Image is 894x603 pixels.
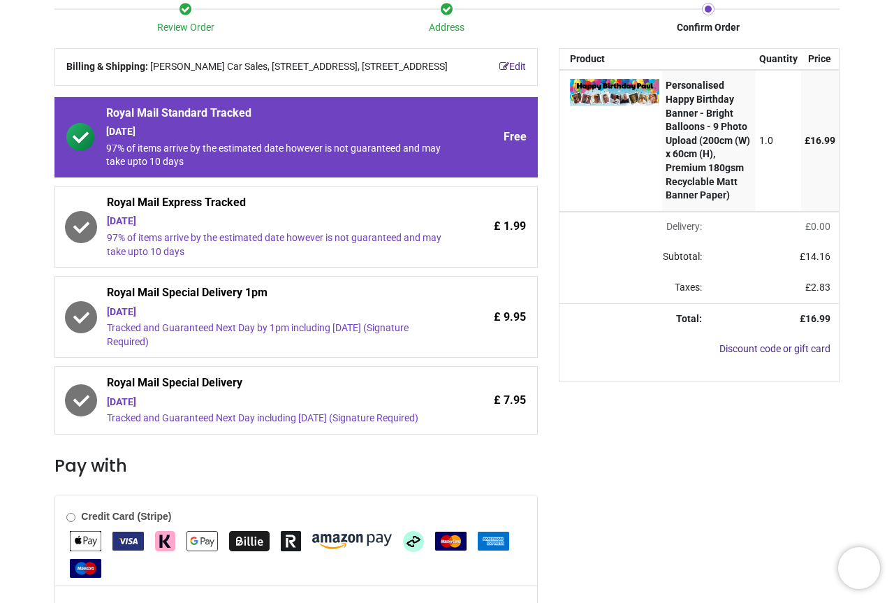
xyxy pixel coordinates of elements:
b: Credit Card (Stripe) [81,511,171,522]
a: Edit [499,60,526,74]
span: Afterpay Clearpay [403,535,424,546]
a: Discount code or gift card [719,343,830,354]
td: Delivery will be updated after choosing a new delivery method [559,212,710,242]
div: [DATE] [107,215,441,228]
span: £ [800,251,830,262]
div: [DATE] [107,305,441,319]
span: Klarna [155,535,175,546]
span: MasterCard [435,535,467,546]
div: 1.0 [759,134,798,148]
td: Subtotal: [559,242,710,273]
div: Tracked and Guaranteed Next Day by 1pm including [DATE] (Signature Required) [107,321,441,349]
input: Credit Card (Stripe) [66,513,75,522]
img: Google Pay [186,531,218,551]
span: American Express [478,535,509,546]
span: Royal Mail Express Tracked [107,195,441,215]
div: [DATE] [106,125,442,139]
span: VISA [112,535,144,546]
span: 16.99 [805,313,830,324]
span: Billie [229,535,270,546]
span: Google Pay [186,535,218,546]
div: Confirm Order [578,21,839,35]
img: Revolut Pay [281,531,301,551]
img: Amazon Pay [312,534,392,549]
th: Price [801,49,839,70]
td: Taxes: [559,273,710,303]
span: [PERSON_NAME] Car Sales, [STREET_ADDRESS], [STREET_ADDRESS] [150,60,448,74]
img: MasterCard [435,532,467,551]
span: 2.83 [811,282,830,293]
img: Klarna [155,531,175,551]
div: 97% of items arrive by the estimated date however is not guaranteed and may take upto 10 days [106,142,442,169]
span: 16.99 [810,135,835,146]
div: Review Order [54,21,316,35]
img: VISA [112,532,144,551]
span: £ 7.95 [494,393,526,408]
span: £ 9.95 [494,310,526,325]
span: £ [805,221,830,232]
strong: £ [800,313,830,324]
span: 14.16 [805,251,830,262]
div: 97% of items arrive by the estimated date however is not guaranteed and may take upto 10 days [107,231,441,259]
img: Apple Pay [70,531,101,551]
span: Maestro [70,562,101,573]
span: £ 1.99 [494,219,526,234]
b: Billing & Shipping: [66,61,148,72]
img: Maestro [70,559,101,578]
span: Revolut Pay [281,535,301,546]
strong: Total: [676,313,702,324]
iframe: Brevo live chat [838,547,880,589]
img: Billie [229,531,270,551]
div: [DATE] [107,395,441,409]
span: 0.00 [811,221,830,232]
span: Royal Mail Special Delivery 1pm [107,285,441,305]
h3: Pay with [54,454,537,478]
div: Address [316,21,578,35]
span: Royal Mail Standard Tracked [106,106,442,125]
img: American Express [478,532,509,551]
img: u4eNWgAAAAZJREFUAwCMnHeP+J1S+QAAAABJRU5ErkJggg== [570,79,659,106]
div: Tracked and Guaranteed Next Day including [DATE] (Signature Required) [107,412,441,426]
span: Royal Mail Special Delivery [107,375,441,395]
img: Afterpay Clearpay [403,531,424,552]
span: £ [805,282,830,293]
span: £ [805,135,835,146]
strong: Personalised Happy Birthday Banner - Bright Balloons - 9 Photo Upload (200cm (W) x 60cm (H), Prem... [666,80,750,201]
th: Quantity [756,49,801,70]
span: Apple Pay [70,535,101,546]
span: Amazon Pay [312,535,392,546]
span: Free [504,129,527,145]
th: Product [559,49,663,70]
